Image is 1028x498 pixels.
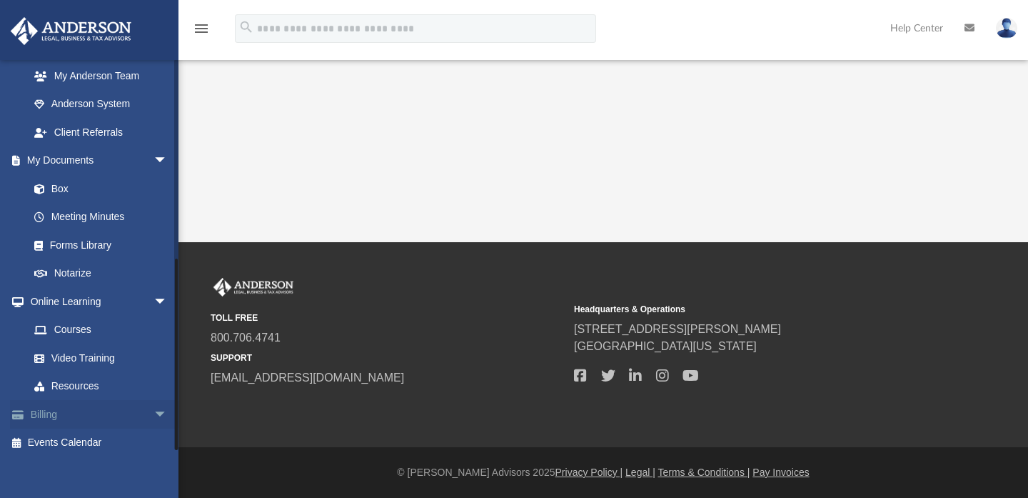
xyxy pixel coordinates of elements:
a: Client Referrals [20,118,182,146]
a: Billingarrow_drop_down [10,400,189,429]
a: Forms Library [20,231,175,259]
div: © [PERSON_NAME] Advisors 2025 [178,465,1028,480]
span: arrow_drop_down [153,287,182,317]
i: search [238,19,254,35]
a: Events Calendar [10,429,189,457]
a: [EMAIL_ADDRESS][DOMAIN_NAME] [211,372,404,384]
span: arrow_drop_down [153,400,182,429]
a: Meeting Minutes [20,203,182,231]
a: Privacy Policy | [555,467,623,478]
a: Terms & Conditions | [658,467,750,478]
a: My Documentsarrow_drop_down [10,146,182,175]
small: Headquarters & Operations [574,303,927,316]
small: TOLL FREE [211,312,564,324]
a: [GEOGRAPHIC_DATA][US_STATE] [574,340,757,352]
a: Box [20,174,175,203]
i: menu [193,20,210,37]
a: menu [193,27,210,37]
a: [STREET_ADDRESS][PERSON_NAME] [574,323,781,335]
img: User Pic [996,18,1017,39]
a: Courses [20,316,182,344]
a: Notarize [20,259,182,288]
a: Video Training [20,344,175,372]
small: SUPPORT [211,352,564,364]
a: 800.706.4741 [211,332,281,344]
a: Legal | [625,467,655,478]
a: Anderson System [20,90,182,119]
a: My Anderson Team [20,61,175,90]
img: Anderson Advisors Platinum Portal [211,278,296,297]
a: Pay Invoices [752,467,809,478]
a: Resources [20,372,182,401]
span: arrow_drop_down [153,146,182,176]
img: Anderson Advisors Platinum Portal [6,17,136,45]
a: Online Learningarrow_drop_down [10,287,182,316]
